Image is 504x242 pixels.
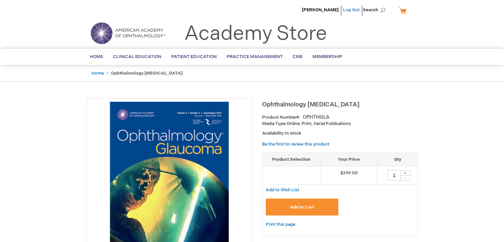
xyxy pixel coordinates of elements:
[312,54,342,59] span: Membership
[320,166,377,185] td: $299.00
[262,101,360,108] span: Ophthalmology [MEDICAL_DATA]
[227,54,283,59] span: Practice Management
[90,54,103,59] span: Home
[262,115,300,120] strong: Product Number
[285,131,301,136] span: In stock
[320,152,377,166] th: Your Price
[303,114,329,121] div: OPHTHGLA
[266,220,295,229] a: Print this page
[363,3,388,17] span: Search
[387,170,401,181] input: Qty
[184,22,327,46] a: Academy Store
[171,54,217,59] span: Patient Education
[262,152,320,166] th: Product Selection
[262,130,418,137] p: Availability:
[343,7,360,13] a: Log Out
[91,71,104,76] a: Home
[400,170,410,176] div: +
[377,152,418,166] th: Qty
[111,71,183,76] strong: Ophthalmology [MEDICAL_DATA]
[262,121,418,127] p: Online, Print, Serial Publications
[400,175,410,181] div: -
[302,7,339,13] a: [PERSON_NAME]
[266,187,299,193] a: Add to Wish List
[113,54,161,59] span: Clinical Education
[262,121,287,126] strong: Media Type:
[293,54,303,59] span: CME
[266,199,339,215] button: Add to Cart
[290,205,314,210] span: Add to Cart
[262,142,329,147] a: Be the first to review this product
